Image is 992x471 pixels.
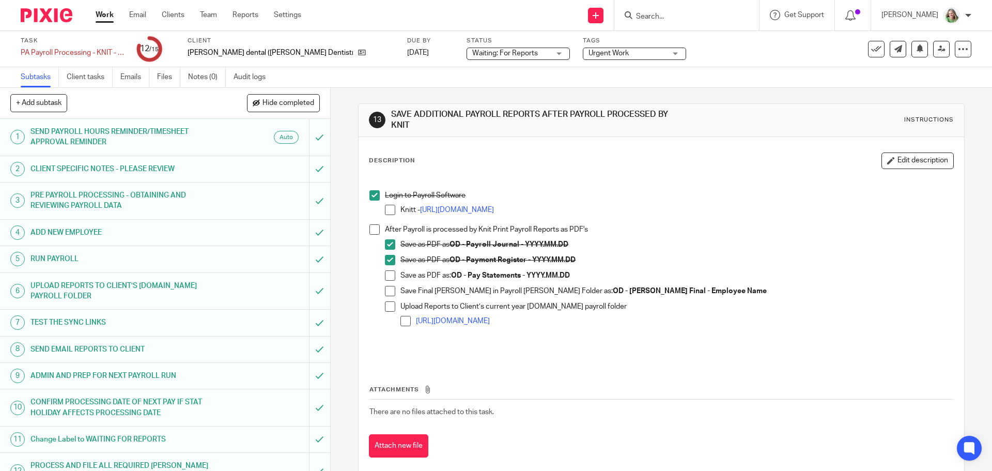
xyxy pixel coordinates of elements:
[10,432,25,447] div: 11
[247,94,320,112] button: Hide completed
[407,37,454,45] label: Due by
[200,10,217,20] a: Team
[943,7,960,24] img: KC%20Photo.jpg
[400,205,953,215] p: Knitt -
[784,11,824,19] span: Get Support
[10,130,25,144] div: 1
[10,193,25,208] div: 3
[30,278,209,305] h1: UPLOAD REPORTS TO CLIENT’S [DOMAIN_NAME] PAYROLL FOLDER
[21,37,124,45] label: Task
[385,190,953,201] p: Login to Payroll Software
[472,50,538,57] span: Waiting: For Reports
[30,161,209,177] h1: CLIENT SPECIFIC NOTES - PLEASE REVIEW
[157,67,180,87] a: Files
[385,224,953,235] p: After Payroll is processed by Knit Print Payroll Reports as PDF's
[369,408,494,416] span: There are no files attached to this task.
[21,8,72,22] img: Pixie
[450,241,568,248] strong: OD - Payroll Journal - YYYY.MM.DD
[400,301,953,312] p: Upload Reports to Client’s current year [DOMAIN_NAME] payroll folder
[188,37,394,45] label: Client
[10,162,25,176] div: 2
[96,10,114,20] a: Work
[420,206,494,214] a: [URL][DOMAIN_NAME]
[10,225,25,240] div: 4
[10,369,25,383] div: 9
[30,342,209,357] h1: SEND EMAIL REPORTS TO CLIENT
[904,116,954,124] div: Instructions
[400,239,953,250] p: Save as PDF as
[450,256,576,264] strong: OD - Payment Register - YYYY.MM.DD
[129,10,146,20] a: Email
[30,225,209,240] h1: ADD NEW EMPLOYEE
[10,284,25,298] div: 6
[881,10,938,20] p: [PERSON_NAME]
[10,342,25,357] div: 8
[400,286,953,296] p: Save Final [PERSON_NAME] in Payroll [PERSON_NAME] Folder as:
[583,37,686,45] label: Tags
[188,67,226,87] a: Notes (0)
[149,47,159,52] small: /15
[881,153,954,169] button: Edit description
[10,252,25,266] div: 5
[369,157,415,165] p: Description
[274,10,301,20] a: Settings
[416,317,490,325] a: [URL][DOMAIN_NAME]
[369,387,419,392] span: Attachments
[120,67,149,87] a: Emails
[262,99,314,108] span: Hide completed
[188,48,353,58] p: [PERSON_NAME] dental ([PERSON_NAME] Dentistry Professional Corporation)
[588,50,629,57] span: Urgent Work
[391,109,684,131] h1: SAVE ADDITIONAL PAYROLL REPORTS AFTER PAYROLL PROCESSED BY KNIT
[162,10,184,20] a: Clients
[613,287,767,295] strong: OD - [PERSON_NAME] Final - Employee Name
[234,67,273,87] a: Audit logs
[21,48,124,58] div: PA Payroll Processing - KNIT - Bi-Weekly
[10,94,67,112] button: + Add subtask
[10,401,25,415] div: 10
[635,12,728,22] input: Search
[407,49,429,56] span: [DATE]
[30,394,209,421] h1: CONFIRM PROCESSING DATE OF NEXT PAY IF STAT HOLIDAY AFFECTS PROCESSING DATE
[10,315,25,330] div: 7
[30,188,209,214] h1: PRE PAYROLL PROCESSING - OBTAINING AND REVIEWING PAYROLL DATA
[400,255,953,265] p: Save as PDF as
[451,272,570,279] strong: OD - Pay Statements - YYYY.MM.DD
[274,131,299,144] div: Auto
[369,434,428,458] button: Attach new file
[30,432,209,447] h1: Change Label to WAITING FOR REPORTS
[467,37,570,45] label: Status
[140,43,159,55] div: 12
[400,270,953,281] p: Save as PDF as:
[67,67,113,87] a: Client tasks
[30,368,209,384] h1: ADMIN AND PREP FOR NEXT PAYROLL RUN
[30,124,209,150] h1: SEND PAYROLL HOURS REMINDER/TIMESHEET APPROVAL REMINDER
[369,112,385,128] div: 13
[30,315,209,330] h1: TEST THE SYNC LINKS
[30,251,209,267] h1: RUN PAYROLL
[233,10,258,20] a: Reports
[21,67,59,87] a: Subtasks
